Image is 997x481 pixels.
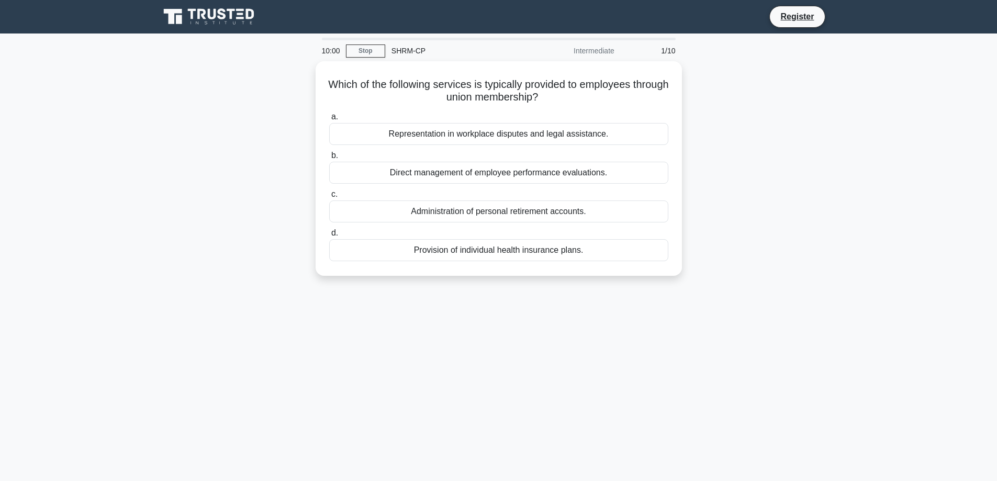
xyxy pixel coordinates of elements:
div: 10:00 [316,40,346,61]
div: Intermediate [529,40,621,61]
span: a. [331,112,338,121]
div: Representation in workplace disputes and legal assistance. [329,123,668,145]
div: Administration of personal retirement accounts. [329,200,668,222]
span: b. [331,151,338,160]
span: c. [331,189,338,198]
a: Register [774,10,820,23]
div: Provision of individual health insurance plans. [329,239,668,261]
h5: Which of the following services is typically provided to employees through union membership? [328,78,669,104]
div: 1/10 [621,40,682,61]
span: d. [331,228,338,237]
div: SHRM-CP [385,40,529,61]
div: Direct management of employee performance evaluations. [329,162,668,184]
a: Stop [346,44,385,58]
